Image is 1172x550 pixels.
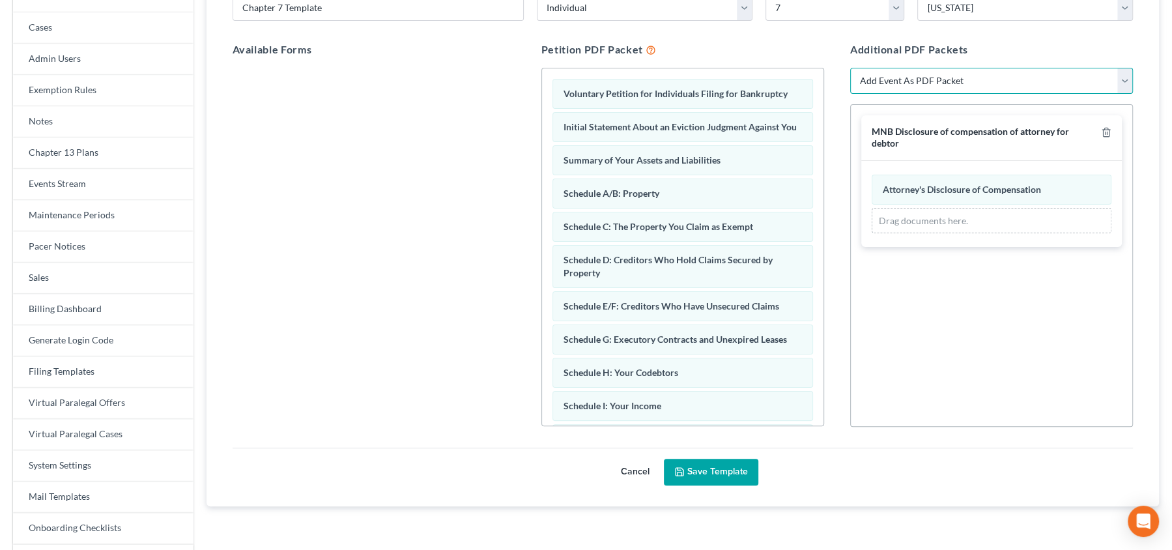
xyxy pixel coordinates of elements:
[13,169,193,200] a: Events Stream
[13,75,193,106] a: Exemption Rules
[13,450,193,482] a: System Settings
[552,325,813,355] div: Schedule G: Executory Contracts and Unexpired Leases
[552,145,813,175] div: Summary of Your Assets and Liabilities
[13,263,193,294] a: Sales
[850,42,1133,57] h5: Additional PDF Packets
[13,106,193,137] a: Notes
[233,42,515,57] h5: Available Forms
[552,291,813,321] div: Schedule E/F: Creditors Who Have Unsecured Claims
[13,44,193,75] a: Admin Users
[607,459,664,485] button: Cancel
[13,419,193,450] a: Virtual Paralegal Cases
[664,459,758,486] button: Save Template
[872,208,1111,234] div: Drag documents here.
[552,391,813,421] div: Schedule I: Your Income
[13,294,193,325] a: Billing Dashboard
[1128,506,1159,537] div: Open Intercom Messenger
[13,12,193,44] a: Cases
[552,179,813,209] div: Schedule A/B: Property
[872,175,1111,205] div: Attorney's Disclosure of Compensation
[13,356,193,388] a: Filing Templates
[541,42,824,57] h5: Petition PDF Packet
[552,358,813,388] div: Schedule H: Your Codebtors
[13,231,193,263] a: Pacer Notices
[872,126,1096,150] div: MNB Disclosure of compensation of attorney for debtor
[552,245,813,288] div: Schedule D: Creditors Who Hold Claims Secured by Property
[13,482,193,513] a: Mail Templates
[13,388,193,419] a: Virtual Paralegal Offers
[13,513,193,544] a: Onboarding Checklists
[552,112,813,142] div: Initial Statement About an Eviction Judgment Against You
[13,137,193,169] a: Chapter 13 Plans
[13,200,193,231] a: Maintenance Periods
[13,325,193,356] a: Generate Login Code
[552,212,813,242] div: Schedule C: The Property You Claim as Exempt
[552,79,813,109] div: Voluntary Petition for Individuals Filing for Bankruptcy
[552,424,813,454] div: Schedule J: Your Expenses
